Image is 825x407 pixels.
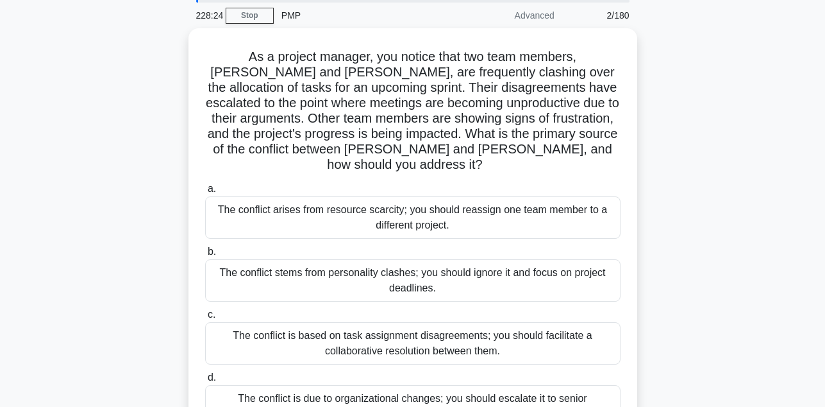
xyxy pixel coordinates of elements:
div: The conflict stems from personality clashes; you should ignore it and focus on project deadlines. [205,259,621,302]
a: Stop [226,8,274,24]
div: The conflict is based on task assignment disagreements; you should facilitate a collaborative res... [205,322,621,365]
span: b. [208,246,216,257]
div: PMP [274,3,450,28]
span: a. [208,183,216,194]
div: 2/180 [562,3,637,28]
h5: As a project manager, you notice that two team members, [PERSON_NAME] and [PERSON_NAME], are freq... [204,49,622,173]
div: Advanced [450,3,562,28]
span: c. [208,309,215,320]
div: The conflict arises from resource scarcity; you should reassign one team member to a different pr... [205,196,621,239]
div: 228:24 [188,3,226,28]
span: d. [208,372,216,383]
